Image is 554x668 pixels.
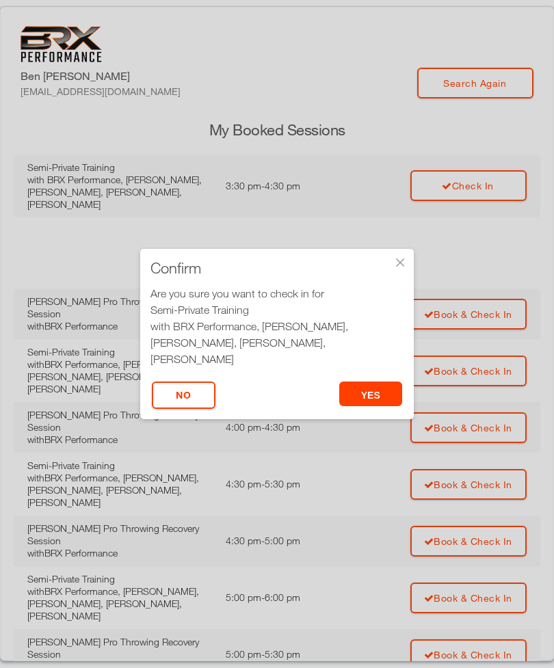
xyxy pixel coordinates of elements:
div: Are you sure you want to check in for at 3:30 pm? [150,285,404,384]
div: × [393,256,407,269]
button: No [152,382,215,409]
div: with BRX Performance, [PERSON_NAME], [PERSON_NAME], [PERSON_NAME], [PERSON_NAME] [150,318,404,367]
button: yes [339,382,403,406]
div: Semi-Private Training [150,302,404,318]
span: Confirm [150,261,201,275]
